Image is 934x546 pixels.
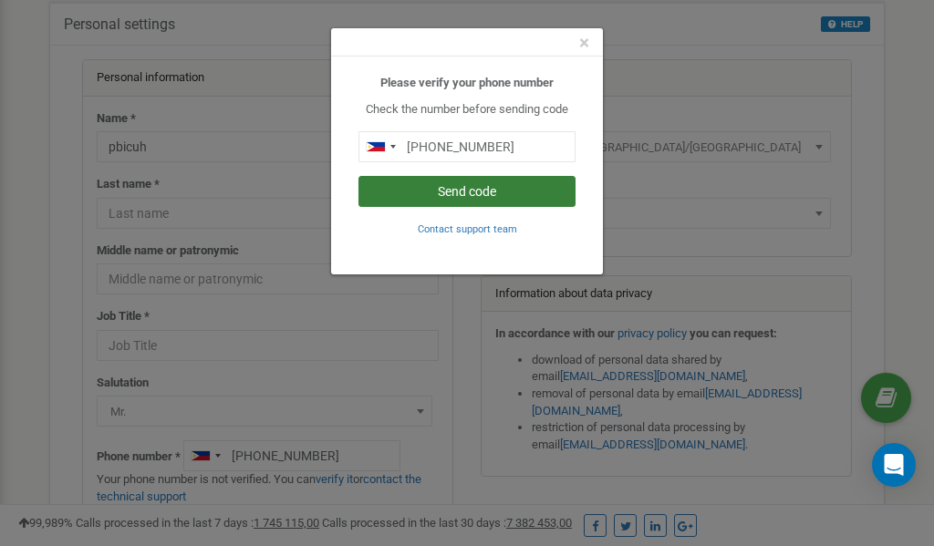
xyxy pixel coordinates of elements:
[358,176,576,207] button: Send code
[358,131,576,162] input: 0905 123 4567
[418,223,517,235] small: Contact support team
[418,221,517,235] a: Contact support team
[579,32,589,54] span: ×
[872,443,916,487] div: Open Intercom Messenger
[579,34,589,53] button: Close
[358,101,576,118] p: Check the number before sending code
[380,76,554,89] b: Please verify your phone number
[359,132,401,161] div: Telephone country code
